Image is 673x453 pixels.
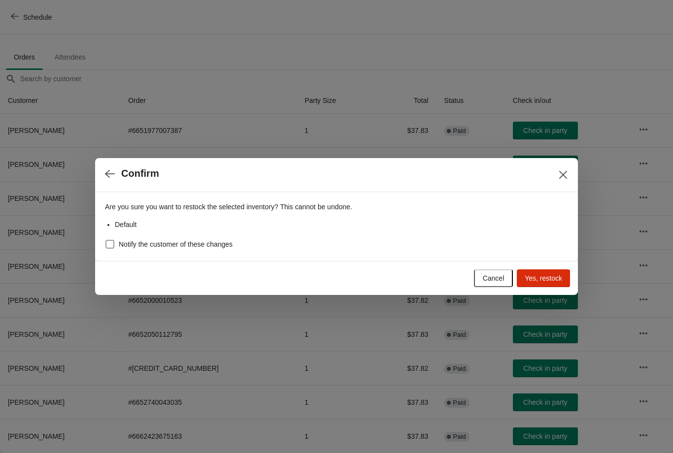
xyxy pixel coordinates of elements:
h2: Confirm [121,168,159,179]
button: Yes, restock [517,269,570,287]
span: Yes, restock [525,274,562,282]
p: Are you sure you want to restock the selected inventory? This cannot be undone. [105,202,568,212]
button: Cancel [474,269,513,287]
li: Default [115,220,568,229]
span: Notify the customer of these changes [119,239,233,249]
button: Close [554,166,572,184]
span: Cancel [483,274,505,282]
